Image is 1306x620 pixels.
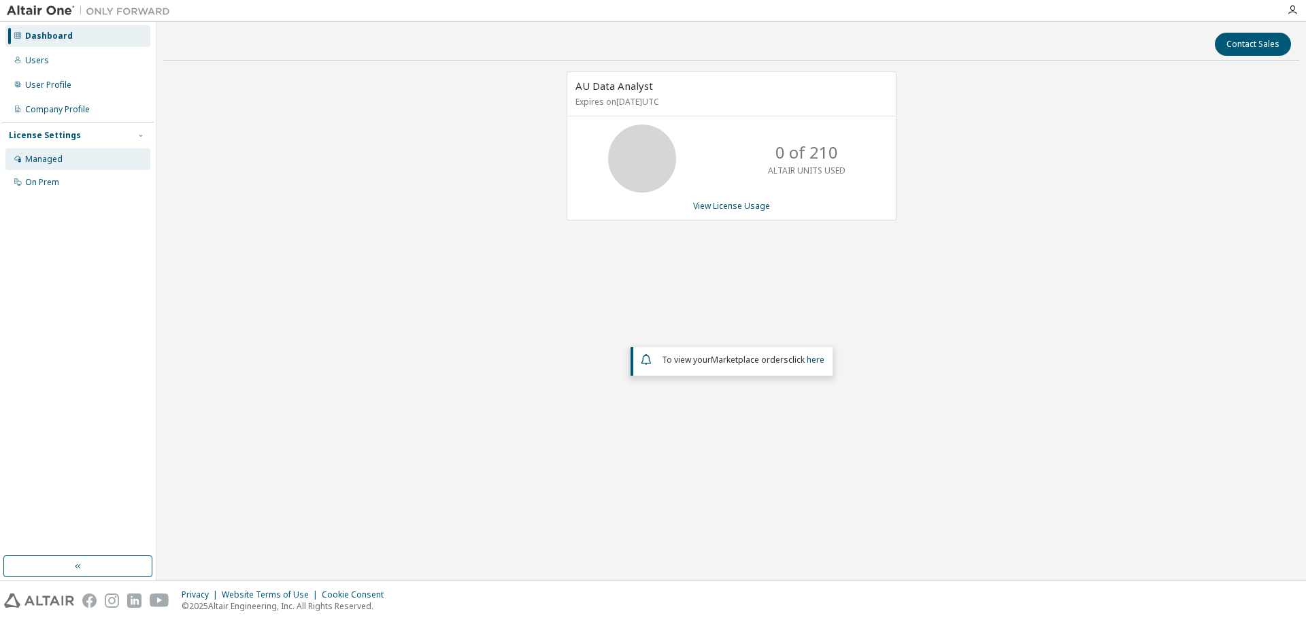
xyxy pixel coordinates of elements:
button: Contact Sales [1215,33,1291,56]
img: youtube.svg [150,593,169,608]
div: Dashboard [25,31,73,42]
em: Marketplace orders [711,354,788,365]
div: Managed [25,154,63,165]
img: altair_logo.svg [4,593,74,608]
p: © 2025 Altair Engineering, Inc. All Rights Reserved. [182,600,392,612]
span: AU Data Analyst [575,79,653,93]
img: Altair One [7,4,177,18]
img: linkedin.svg [127,593,141,608]
div: Cookie Consent [322,589,392,600]
div: Company Profile [25,104,90,115]
img: instagram.svg [105,593,119,608]
div: Users [25,55,49,66]
span: To view your click [662,354,824,365]
div: Privacy [182,589,222,600]
p: ALTAIR UNITS USED [768,165,845,176]
p: Expires on [DATE] UTC [575,96,884,108]
img: facebook.svg [82,593,97,608]
div: License Settings [9,130,81,141]
div: On Prem [25,177,59,188]
a: View License Usage [693,200,770,212]
p: 0 of 210 [775,141,838,164]
div: Website Terms of Use [222,589,322,600]
div: User Profile [25,80,71,91]
a: here [807,354,824,365]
